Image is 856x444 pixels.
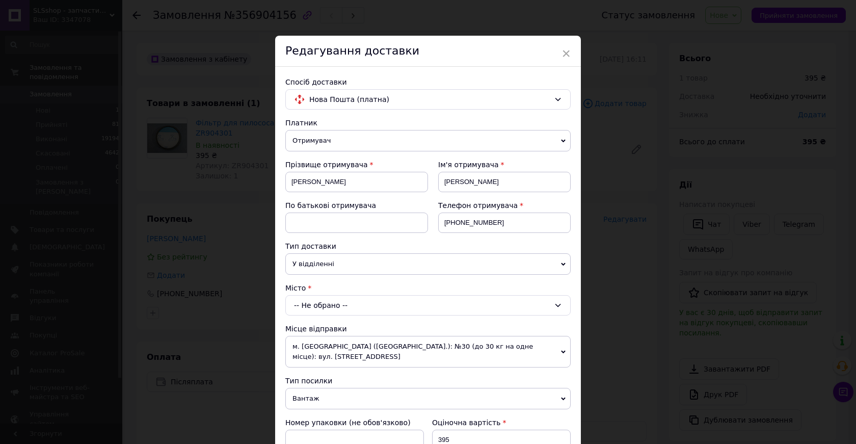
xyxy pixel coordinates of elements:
span: м. [GEOGRAPHIC_DATA] ([GEOGRAPHIC_DATA].): №30 (до 30 кг на одне місце): вул. [STREET_ADDRESS] [285,336,571,368]
span: Вантаж [285,388,571,409]
span: У відділенні [285,253,571,275]
div: -- Не обрано -- [285,295,571,316]
span: Тип доставки [285,242,336,250]
div: Редагування доставки [275,36,581,67]
div: Номер упаковки (не обов'язково) [285,417,424,428]
span: Телефон отримувача [438,201,518,210]
span: Ім'я отримувача [438,161,499,169]
div: Спосіб доставки [285,77,571,87]
div: Місто [285,283,571,293]
span: Тип посилки [285,377,332,385]
span: Місце відправки [285,325,347,333]
span: Нова Пошта (платна) [309,94,550,105]
span: Прізвище отримувача [285,161,368,169]
span: Платник [285,119,317,127]
span: По батькові отримувача [285,201,376,210]
span: Отримувач [285,130,571,151]
div: Оціночна вартість [432,417,571,428]
span: × [561,45,571,62]
input: +380 [438,213,571,233]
